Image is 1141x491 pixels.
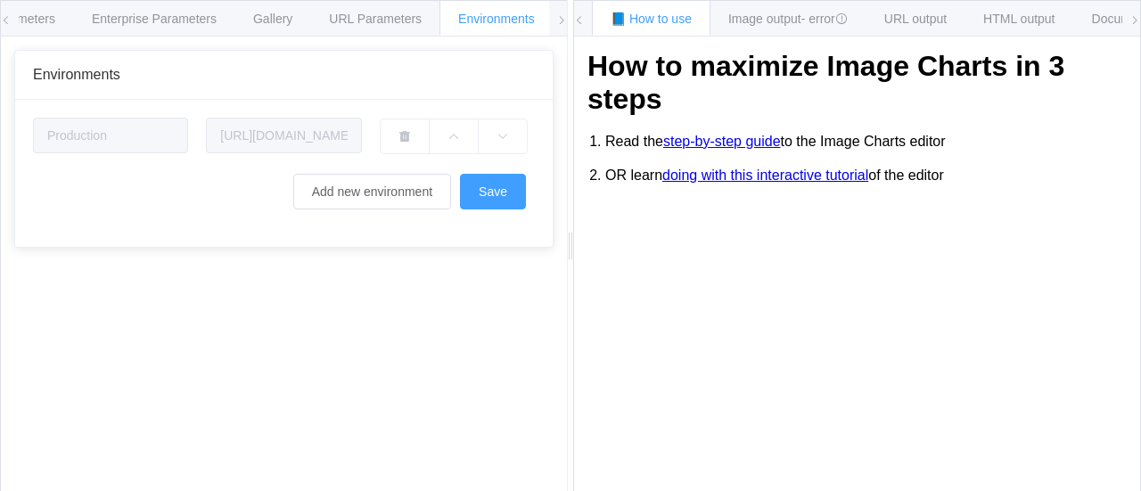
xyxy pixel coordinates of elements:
[92,12,217,26] span: Enterprise Parameters
[884,12,947,26] span: URL output
[605,159,1127,192] li: OR learn of the editor
[458,12,535,26] span: Environments
[33,67,120,82] span: Environments
[460,174,526,209] button: Save
[479,184,507,199] span: Save
[728,12,848,26] span: Image output
[605,125,1127,159] li: Read the to the Image Charts editor
[662,168,868,184] a: doing with this interactive tutorial
[983,12,1055,26] span: HTML output
[611,12,692,26] span: 📘 How to use
[663,134,781,150] a: step-by-step guide
[253,12,292,26] span: Gallery
[329,12,422,26] span: URL Parameters
[587,50,1127,116] h1: How to maximize Image Charts in 3 steps
[293,174,451,209] button: Add new environment
[801,12,848,26] span: - error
